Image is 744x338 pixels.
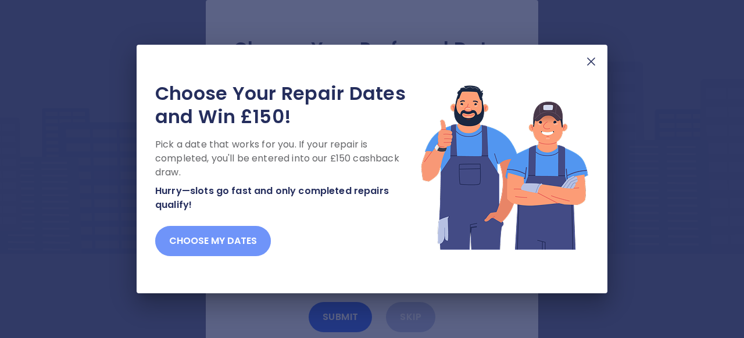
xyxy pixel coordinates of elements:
p: Pick a date that works for you. If your repair is completed, you'll be entered into our £150 cash... [155,138,420,179]
img: X Mark [584,55,598,69]
img: Lottery [420,82,589,251]
h2: Choose Your Repair Dates and Win £150! [155,82,420,128]
p: Hurry—slots go fast and only completed repairs qualify! [155,184,420,212]
button: Choose my dates [155,226,271,256]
